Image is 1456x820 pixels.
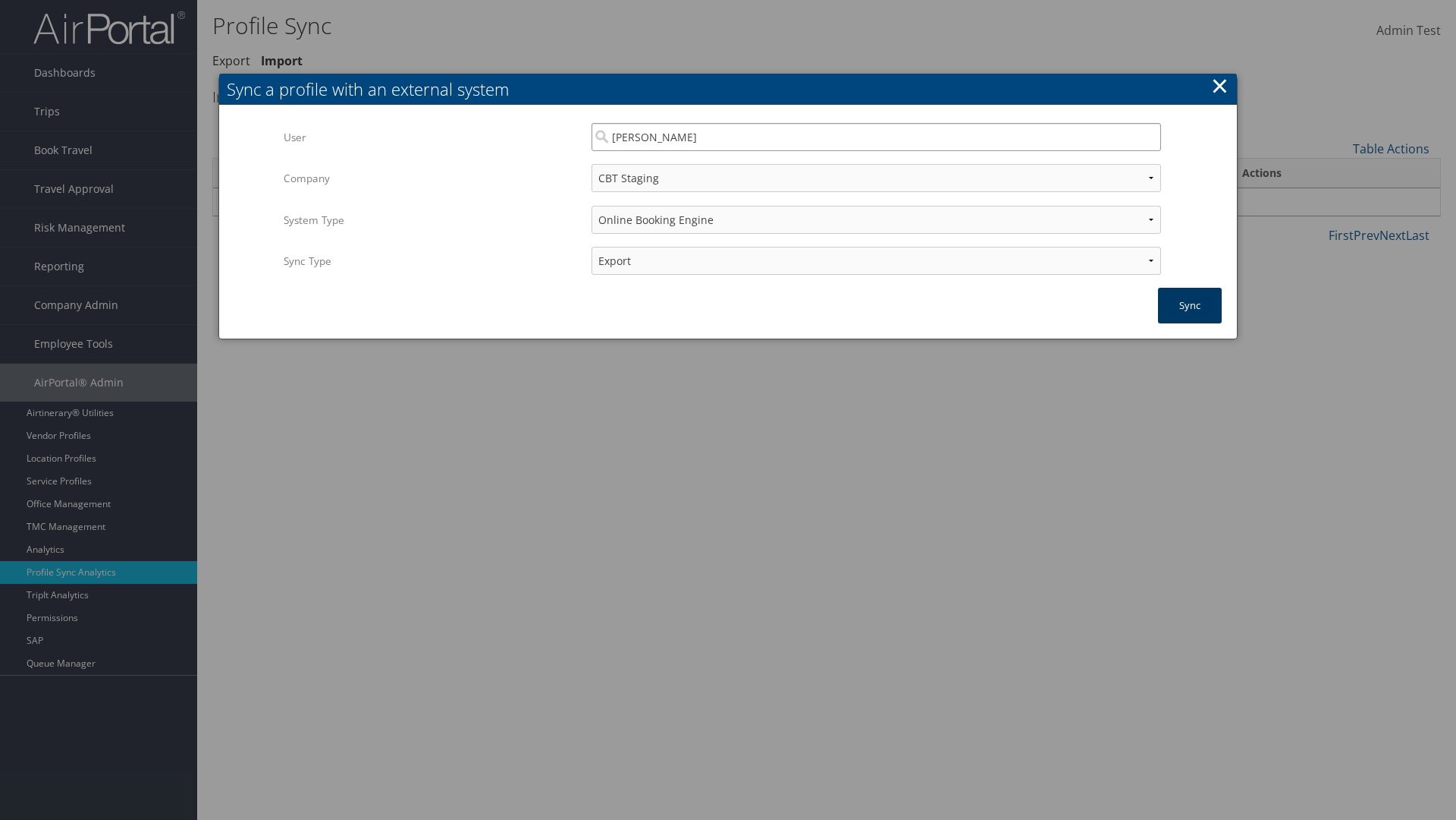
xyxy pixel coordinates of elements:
label: User [284,123,580,152]
button: Sync [1158,288,1222,323]
label: Company [284,164,580,193]
div: Sync a profile with an external system [227,77,1237,101]
label: Sync Type [284,247,580,276]
label: System Type [284,206,580,235]
button: × [1211,71,1228,101]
